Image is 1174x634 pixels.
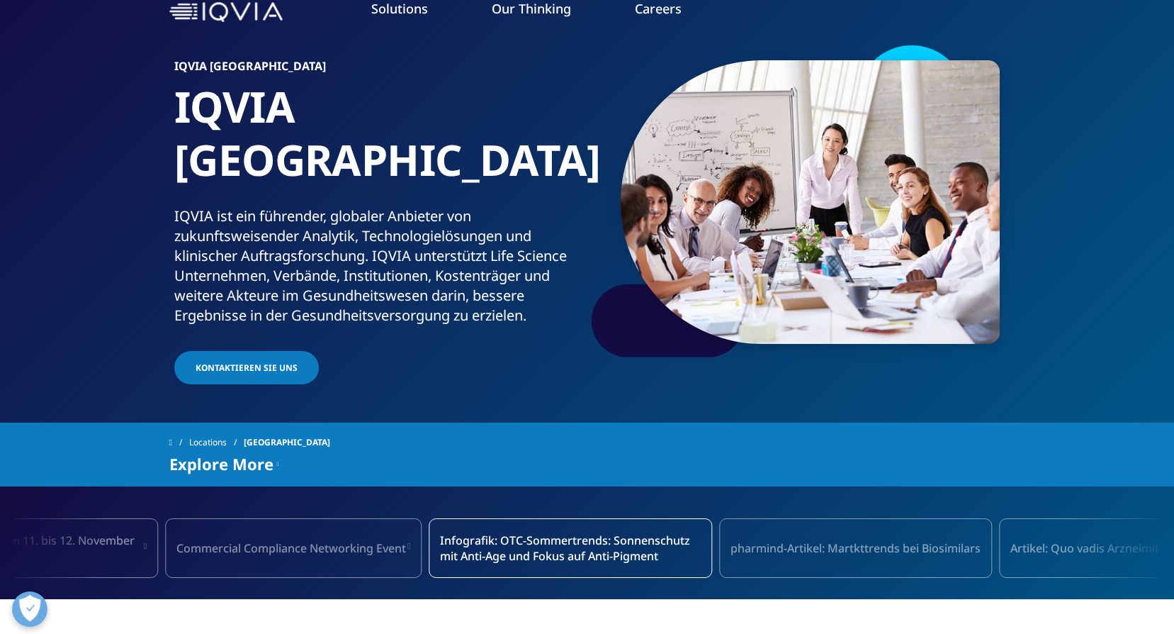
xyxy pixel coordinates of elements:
h1: IQVIA [GEOGRAPHIC_DATA] [174,80,582,206]
span: Explore More [169,455,273,472]
button: Open Preferences [12,591,47,627]
span: [GEOGRAPHIC_DATA] [244,430,330,455]
a: pharmind-Artikel: Martkttrends bei Biosimilars [719,518,992,578]
a: Locations [189,430,244,455]
div: 4 / 16 [719,518,992,578]
span: pharmind-Artikel: Martkttrends bei Biosimilars [730,540,981,556]
div: 3 / 16 [429,518,712,578]
h6: IQVIA [GEOGRAPHIC_DATA] [174,60,582,80]
a: Kontaktieren Sie uns [174,351,319,384]
span: Commercial Compliance Networking Event [176,540,406,556]
div: IQVIA ist ein führender, globaler Anbieter von zukunftsweisender Analytik, Technologielösungen un... [174,206,582,326]
img: 877_businesswoman-leading-meeting.jpg [621,60,1000,344]
span: Infografik: OTC-Sommertrends: Sonnenschutz mit Anti-Age und Fokus auf Anti-Pigment [440,533,701,564]
a: Infografik: OTC-Sommertrends: Sonnenschutz mit Anti-Age und Fokus auf Anti-Pigment [429,518,712,578]
span: Kontaktieren Sie uns [196,362,298,374]
div: 2 / 16 [165,518,422,578]
a: Commercial Compliance Networking Event [165,518,422,578]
